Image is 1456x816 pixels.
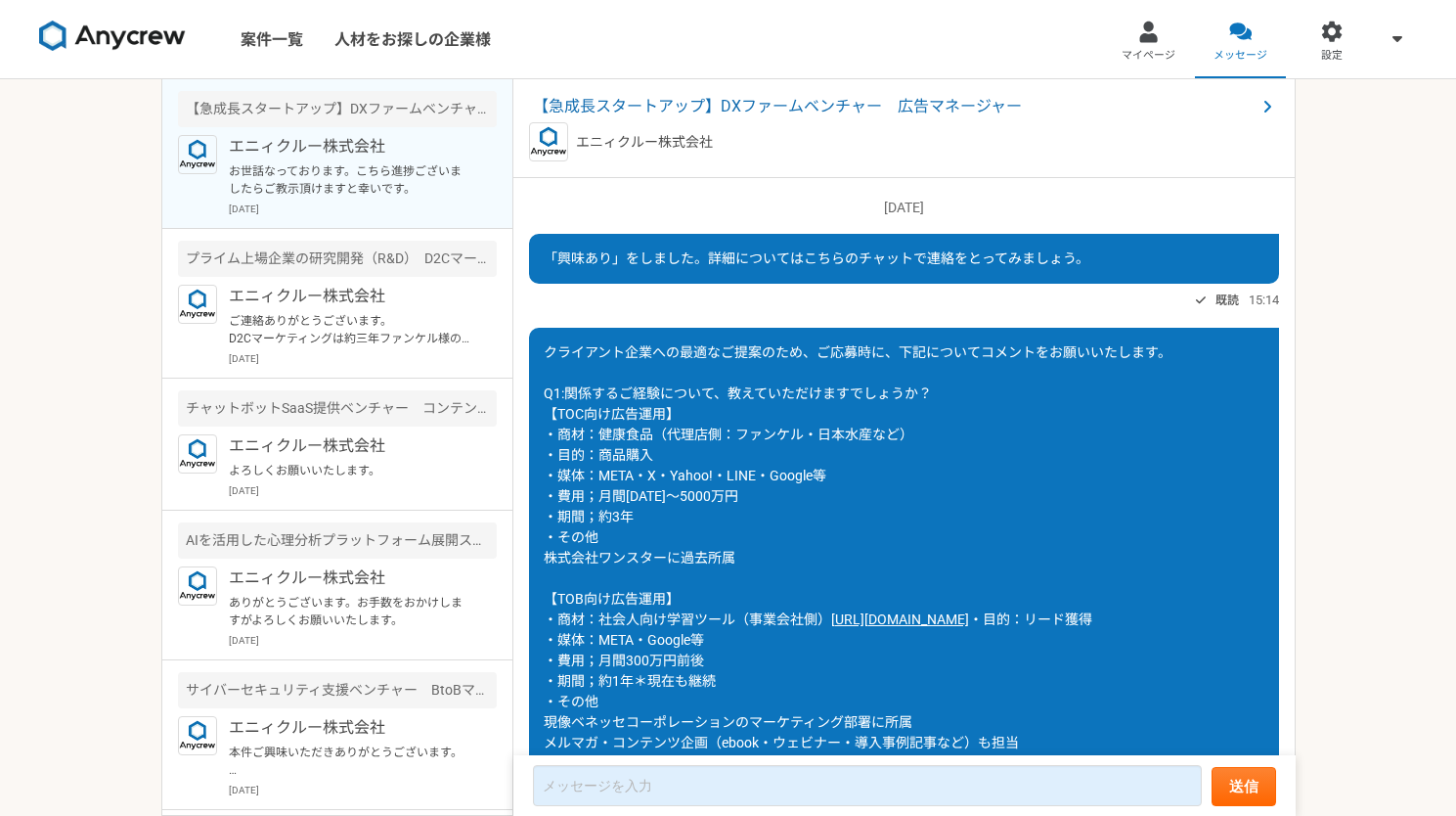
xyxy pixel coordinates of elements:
[1213,48,1267,64] span: メッセージ
[229,633,497,648] p: [DATE]
[39,21,186,52] img: 8DqYSo04kwAAAAASUVORK5CYII=
[178,135,217,174] img: logo_text_blue_01.png
[178,434,217,474] img: logo_text_blue_01.png
[229,312,470,347] p: ご連絡ありがとうございます。 D2Cマーケティングは約三年ファンケル様のサプリメントのWEBマーケティング支援を担当[PERSON_NAME]ました。必要であれば履歴書も送付いたしますのでご確認...
[229,483,497,498] p: [DATE]
[229,594,470,629] p: ありがとうございます。お手数をおかけしますがよろしくお願いいたします。
[229,744,470,779] p: 本件ご興味いただきありがとうございます。 こちら現在、別の方で進んでいる案件となり、ご紹介がその方いかんでのご紹介となりそうです。 ご応募いただいた中ですみません。 別件などありましたらご紹介さ...
[178,285,217,324] img: logo_text_blue_01.png
[529,198,1279,218] p: [DATE]
[229,285,470,308] p: エニィクルー株式会社
[544,344,1171,627] span: クライアント企業への最適なご提案のため、ご応募時に、下記についてコメントをお願いいたします。 Q1:関係するご経験について、教えていただけますでしょうか？ 【TOC向け広告運用】 ・商材：健康食...
[229,135,470,159] p: エニィクルー株式会社
[178,91,497,127] div: 【急成長スタートアップ】DXファームベンチャー 広告マネージャー
[229,162,470,198] p: お世話なっております。こちら進捗ございましたらご教示頂けますと幸いです。
[229,462,470,479] p: よろしくお願いいたします。
[576,132,713,153] p: エニィクルー株式会社
[229,716,470,740] p: エニィクルー株式会社
[178,716,217,755] img: logo_text_blue_01.png
[229,434,470,458] p: エニィクルー株式会社
[229,202,497,216] p: [DATE]
[1249,291,1279,309] span: 15:14
[1215,289,1239,312] span: 既読
[1321,48,1343,64] span: 設定
[1122,48,1175,64] span: マイページ
[178,241,497,277] div: プライム上場企業の研究開発（R&D） D2Cマーケティング施策の実行・改善
[229,567,470,590] p: エニィクルー株式会社
[229,351,497,366] p: [DATE]
[178,522,497,559] div: AIを活用した心理分析プラットフォーム展開スタートアップ マーケティング企画運用
[178,390,497,427] div: チャットボットSaaS提供ベンチャー コンテンツマーケター
[533,95,1256,118] span: 【急成長スタートアップ】DXファームベンチャー 広告マネージャー
[229,783,497,797] p: [DATE]
[178,672,497,708] div: サイバーセキュリティ支援ベンチャー BtoBマーケティング
[1212,767,1276,806] button: 送信
[831,612,969,627] a: [URL][DOMAIN_NAME]
[544,250,1089,266] span: 「興味あり」をしました。詳細についてはこちらのチャットで連絡をとってみましょう。
[529,122,568,161] img: logo_text_blue_01.png
[178,567,217,606] img: logo_text_blue_01.png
